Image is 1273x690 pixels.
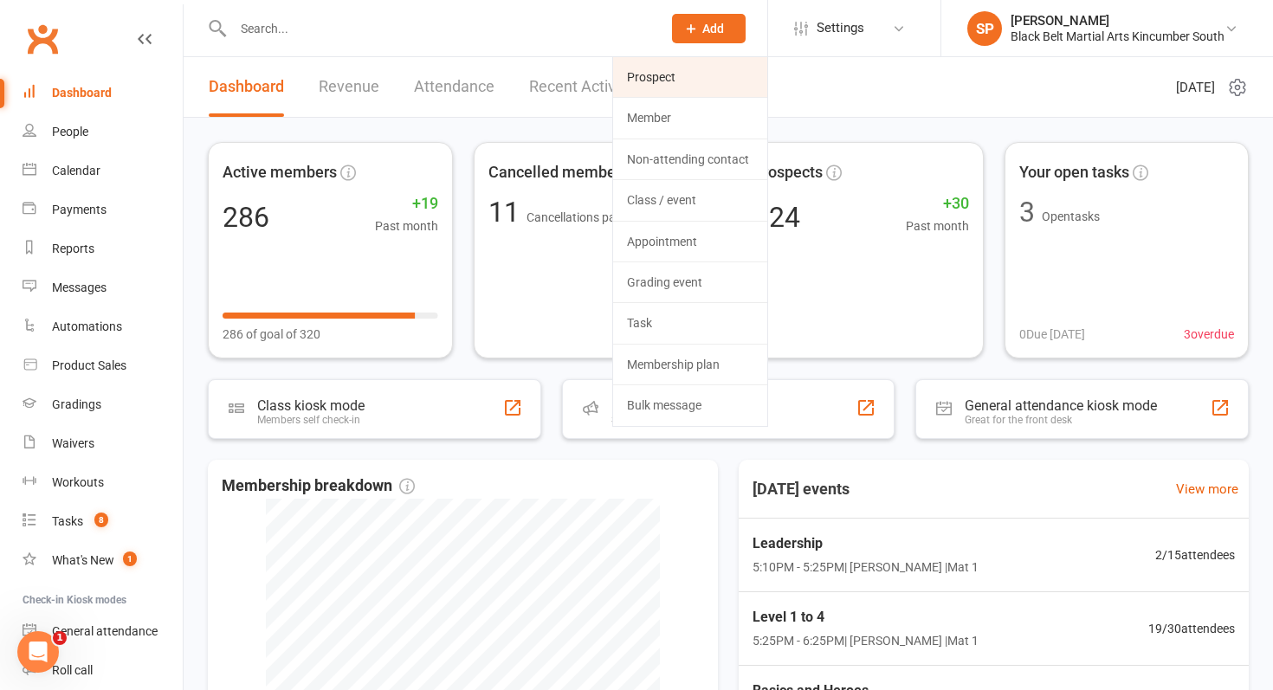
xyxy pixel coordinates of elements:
div: Staff check-in for members [611,414,737,426]
div: Messages [52,281,107,294]
a: Attendance [414,57,494,117]
iframe: Intercom live chat [17,631,59,673]
div: Great for the front desk [965,414,1157,426]
a: Workouts [23,463,183,502]
span: Open tasks [1042,210,1100,223]
div: Black Belt Martial Arts Kincumber South [1011,29,1225,44]
div: Payments [52,203,107,216]
div: Gradings [52,397,101,411]
div: 3 [1019,198,1035,226]
div: Automations [52,319,122,333]
div: General attendance [52,624,158,638]
span: Cancelled members [488,160,629,185]
span: [DATE] [1176,77,1215,98]
a: Automations [23,307,183,346]
span: 0 Due [DATE] [1019,325,1085,344]
span: Prospects [753,160,823,185]
span: 5:10PM - 5:25PM | [PERSON_NAME] | Mat 1 [753,558,979,577]
div: SP [967,11,1002,46]
span: 11 [488,196,527,229]
a: Dashboard [209,57,284,117]
a: Revenue [319,57,379,117]
span: 19 / 30 attendees [1148,619,1235,638]
div: General attendance kiosk mode [965,397,1157,414]
a: Payments [23,190,183,229]
a: Task [613,303,767,343]
a: Reports [23,229,183,268]
span: Past month [375,216,438,235]
span: 5:25PM - 6:25PM | [PERSON_NAME] | Mat 1 [753,631,979,650]
div: Class kiosk mode [257,397,365,414]
a: Roll call [23,651,183,690]
a: Calendar [23,152,183,190]
div: Dashboard [52,86,112,100]
a: What's New1 [23,541,183,580]
span: +19 [375,191,438,216]
div: People [52,125,88,139]
span: 2 / 15 attendees [1155,545,1235,564]
div: Calendar [52,164,100,177]
a: Waivers [23,424,183,463]
span: Past month [906,216,969,235]
span: Level 1 to 4 [753,606,979,629]
span: 1 [123,551,137,566]
a: Appointment [613,222,767,261]
a: Grading event [613,262,767,302]
span: Active members [223,160,337,185]
input: Search... [228,16,649,41]
a: Dashboard [23,74,183,113]
span: 8 [94,513,108,527]
a: Clubworx [21,17,64,61]
div: Workouts [52,475,104,489]
a: Prospect [613,57,767,97]
div: Waivers [52,436,94,450]
span: 1 [53,631,67,645]
div: What's New [52,553,114,567]
a: Messages [23,268,183,307]
span: Cancellations past month [527,210,664,224]
div: Roll call kiosk mode [611,397,737,414]
div: Reports [52,242,94,255]
a: Product Sales [23,346,183,385]
div: [PERSON_NAME] [1011,13,1225,29]
span: Membership breakdown [222,474,415,499]
div: 286 [223,203,269,231]
a: General attendance kiosk mode [23,612,183,651]
a: People [23,113,183,152]
div: Product Sales [52,358,126,372]
span: 3 overdue [1184,325,1234,344]
a: Gradings [23,385,183,424]
a: Recent Activity [529,57,632,117]
span: Settings [817,9,864,48]
a: Member [613,98,767,138]
a: Membership plan [613,345,767,384]
span: Your open tasks [1019,160,1129,185]
div: Roll call [52,663,93,677]
button: Add [672,14,746,43]
span: 286 of goal of 320 [223,325,320,344]
h3: [DATE] events [739,474,863,505]
div: 924 [753,203,800,231]
span: Leadership [753,532,979,555]
a: Bulk message [613,385,767,425]
a: Non-attending contact [613,139,767,179]
a: View more [1176,479,1238,500]
div: Members self check-in [257,414,365,426]
a: Tasks 8 [23,502,183,541]
div: Tasks [52,514,83,528]
span: +30 [906,191,969,216]
span: Add [702,22,724,35]
a: Class / event [613,180,767,220]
